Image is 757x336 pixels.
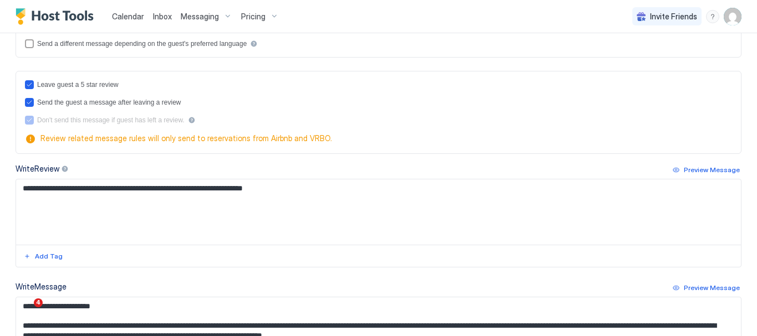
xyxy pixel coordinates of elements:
[22,250,64,263] button: Add Tag
[181,12,219,22] span: Messaging
[16,8,99,25] a: Host Tools Logo
[16,281,67,292] div: Write Message
[153,11,172,22] a: Inbox
[25,80,732,89] div: reviewEnabled
[25,98,732,107] div: sendMessageAfterLeavingReview
[37,116,185,124] div: Don't send this message if guest has left a review.
[37,40,247,48] div: Send a different message depending on the guest's preferred language
[112,11,144,22] a: Calendar
[37,99,181,106] div: Send the guest a message after leaving a review
[706,10,719,23] div: menu
[11,298,38,325] iframe: Intercom live chat
[40,133,728,143] span: Review related message rules will only send to reservations from Airbnb and VRBO.
[684,165,740,175] div: Preview Message
[684,283,740,293] div: Preview Message
[112,12,144,21] span: Calendar
[16,163,69,174] div: Write Review
[35,251,63,261] div: Add Tag
[25,39,732,48] div: languagesEnabled
[16,179,733,245] textarea: Input Field
[724,8,741,25] div: User profile
[25,116,732,125] div: disableMessageAfterReview
[671,281,741,294] button: Preview Message
[241,12,265,22] span: Pricing
[37,81,119,89] div: Leave guest a 5 star review
[153,12,172,21] span: Inbox
[34,298,43,307] span: 4
[650,12,697,22] span: Invite Friends
[671,163,741,177] button: Preview Message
